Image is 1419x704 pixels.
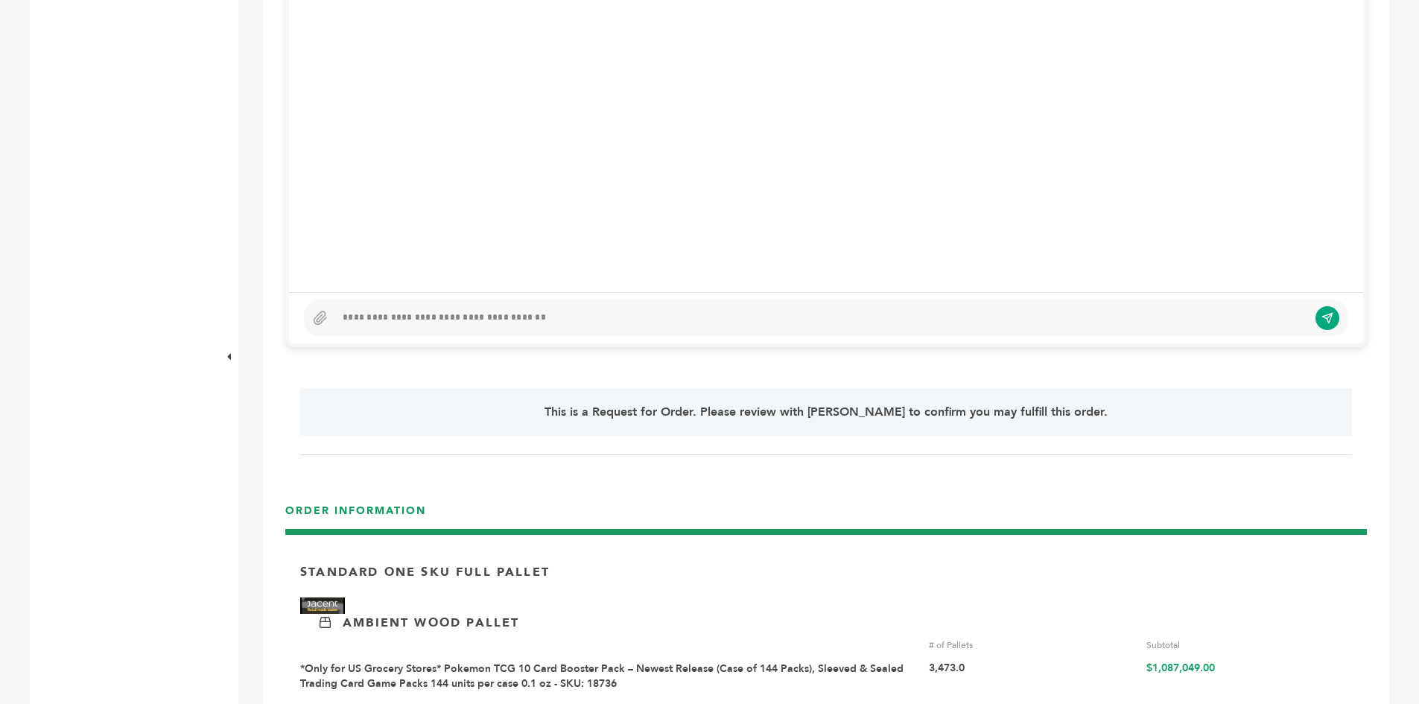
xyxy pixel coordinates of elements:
img: Brand Name [300,597,345,614]
p: Standard One Sku Full Pallet [300,564,550,580]
h3: ORDER INFORMATION [285,504,1367,530]
p: Ambient Wood Pallet [343,615,519,631]
img: Ambient [320,617,331,628]
div: Subtotal [1146,638,1352,652]
div: # of Pallets [929,638,1134,652]
div: $1,087,049.00 [1146,662,1352,691]
p: This is a Request for Order. Please review with [PERSON_NAME] to confirm you may fulfill this order. [342,403,1310,421]
div: 3,473.0 [929,662,1134,691]
a: *Only for US Grocery Stores* Pokemon TCG 10 Card Booster Pack – Newest Release (Case of 144 Packs... [300,662,904,691]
